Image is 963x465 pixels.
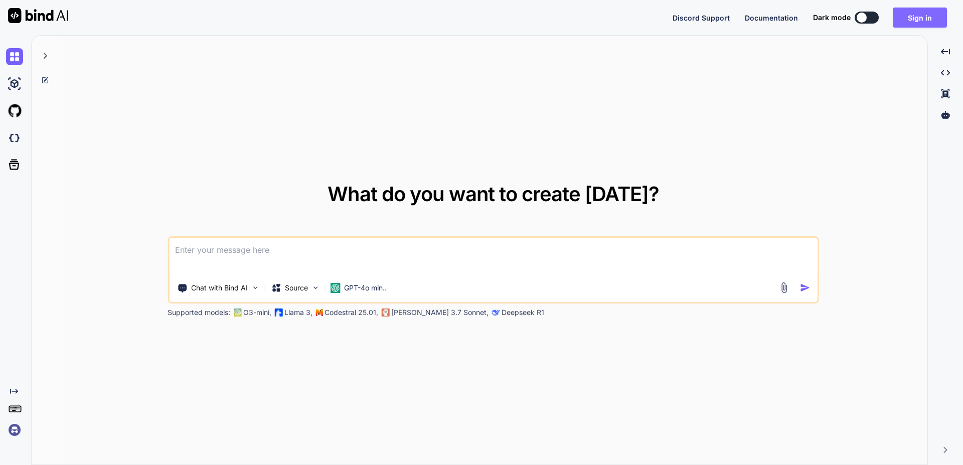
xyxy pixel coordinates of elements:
[6,48,23,65] img: chat
[745,13,798,23] button: Documentation
[673,13,730,23] button: Discord Support
[243,307,271,318] p: O3-mini,
[502,307,544,318] p: Deepseek R1
[6,129,23,146] img: darkCloudIdeIcon
[311,283,319,292] img: Pick Models
[6,75,23,92] img: ai-studio
[813,13,851,23] span: Dark mode
[8,8,68,23] img: Bind AI
[344,283,387,293] p: GPT-4o min..
[6,102,23,119] img: githubLight
[492,308,500,317] img: claude
[391,307,489,318] p: [PERSON_NAME] 3.7 Sonnet,
[168,307,230,318] p: Supported models:
[745,14,798,22] span: Documentation
[6,421,23,438] img: signin
[285,283,308,293] p: Source
[330,283,340,293] img: GPT-4o mini
[381,308,389,317] img: claude
[800,282,811,293] img: icon
[191,283,248,293] p: Chat with Bind AI
[251,283,259,292] img: Pick Tools
[284,307,312,318] p: Llama 3,
[315,309,323,316] img: Mistral-AI
[325,307,378,318] p: Codestral 25.01,
[328,182,659,206] span: What do you want to create [DATE]?
[893,8,947,28] button: Sign in
[274,308,282,317] img: Llama2
[233,308,241,317] img: GPT-4
[778,282,790,293] img: attachment
[673,14,730,22] span: Discord Support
